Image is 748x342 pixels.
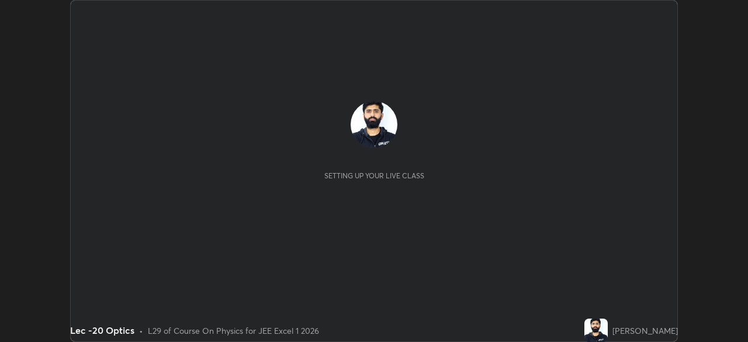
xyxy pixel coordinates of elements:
img: 2349b454c6bd44f8ab76db58f7b727f7.jpg [351,101,397,148]
div: • [139,324,143,337]
div: [PERSON_NAME] [612,324,678,337]
div: L29 of Course On Physics for JEE Excel 1 2026 [148,324,319,337]
img: 2349b454c6bd44f8ab76db58f7b727f7.jpg [584,319,608,342]
div: Lec -20 Optics [70,323,134,337]
div: Setting up your live class [324,171,424,180]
